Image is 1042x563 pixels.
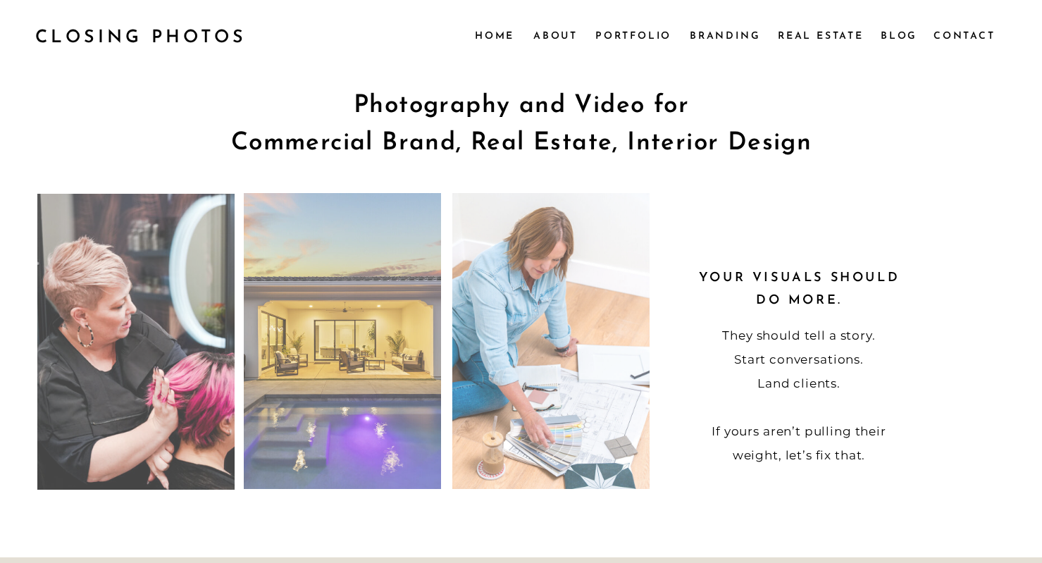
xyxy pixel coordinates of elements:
[690,27,762,43] a: Branding
[533,27,576,43] a: About
[690,323,908,477] p: They should tell a story. Start conversations. Land clients. If yours aren’t pulling their weight...
[595,27,672,43] a: Portfolio
[99,88,945,166] h1: Photography and Video for Commercial Brand, Real Estate, Interior Design
[475,27,514,43] a: Home
[35,22,259,49] a: CLOSING PHOTOS
[778,27,867,43] a: Real Estate
[934,27,994,43] a: Contact
[881,27,919,43] a: Blog
[696,267,903,311] h2: Your visuals should do more.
